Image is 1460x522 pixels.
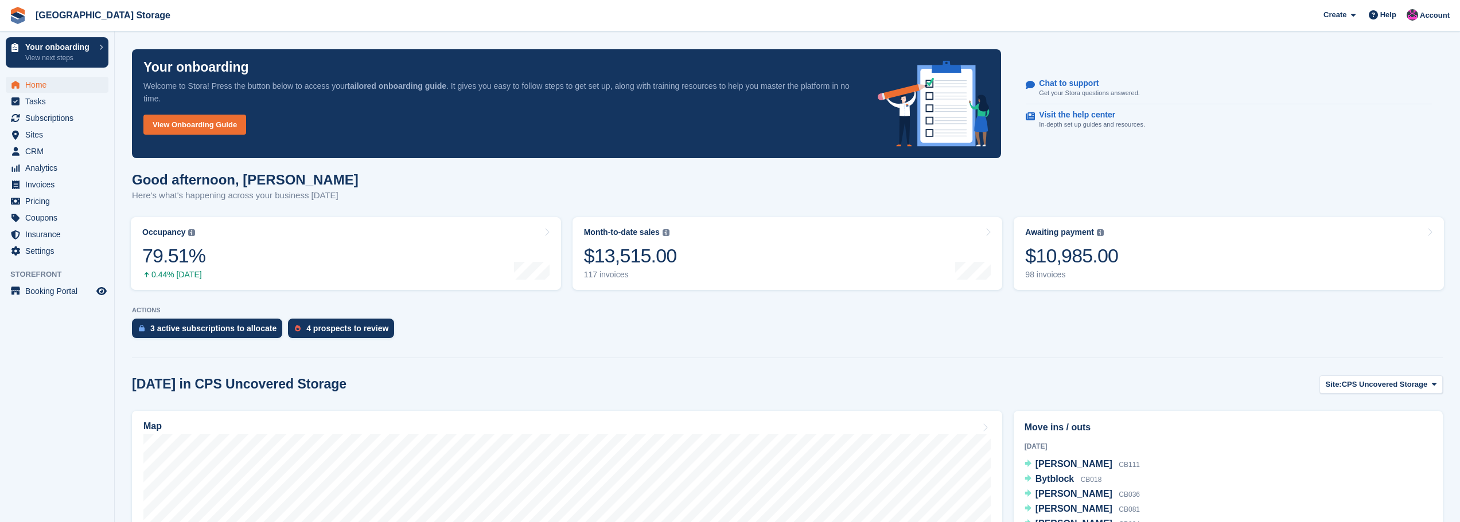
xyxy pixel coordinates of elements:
a: menu [6,77,108,93]
a: 3 active subscriptions to allocate [132,319,288,344]
div: Awaiting payment [1025,227,1094,237]
h2: [DATE] in CPS Uncovered Storage [132,376,346,392]
a: Your onboarding View next steps [6,37,108,68]
span: CB111 [1119,461,1140,469]
a: menu [6,110,108,126]
a: [PERSON_NAME] CB081 [1025,502,1140,517]
span: Settings [25,243,94,259]
p: Welcome to Stora! Press the button below to access your . It gives you easy to follow steps to ge... [143,80,859,105]
a: menu [6,193,108,209]
span: Bytblock [1035,474,1074,484]
span: Storefront [10,269,114,280]
button: Site: CPS Uncovered Storage [1319,375,1443,394]
a: Preview store [95,284,108,298]
a: View Onboarding Guide [143,115,246,135]
a: menu [6,160,108,176]
div: 3 active subscriptions to allocate [150,324,277,333]
strong: tailored onboarding guide [347,81,446,91]
span: CRM [25,143,94,159]
img: Jantz Morgan [1407,9,1418,21]
span: Tasks [25,93,94,109]
span: Invoices [25,176,94,193]
a: menu [6,93,108,109]
img: prospect-51fa495bee0391a8d652442698ab0144808aea92771e9ea1ae160a38d050c398.svg [295,325,301,332]
a: Awaiting payment $10,985.00 98 invoices [1014,217,1444,290]
img: stora-icon-8386f47178a22dfd0bd8f6a31ec36ba5ce8667c1dd55bd0f319d3a0aa187defe.svg [9,7,26,24]
span: Insurance [25,226,94,242]
div: 98 invoices [1025,270,1118,280]
span: Sites [25,127,94,143]
div: [DATE] [1025,441,1432,452]
a: [GEOGRAPHIC_DATA] Storage [31,6,175,25]
a: menu [6,210,108,226]
span: CB018 [1081,476,1102,484]
a: Bytblock CB018 [1025,472,1102,487]
span: [PERSON_NAME] [1035,459,1112,469]
span: Coupons [25,210,94,226]
span: Pricing [25,193,94,209]
img: icon-info-grey-7440780725fd019a000dd9b08b2336e03edf1995a4989e88bcd33f0948082b44.svg [1097,229,1104,236]
div: $10,985.00 [1025,244,1118,268]
p: Chat to support [1039,79,1130,88]
h2: Map [143,421,162,431]
span: Site: [1326,379,1342,390]
a: menu [6,176,108,193]
p: View next steps [25,53,94,63]
h2: Move ins / outs [1025,421,1432,434]
h1: Good afternoon, [PERSON_NAME] [132,172,359,187]
div: $13,515.00 [584,244,677,268]
p: ACTIONS [132,307,1443,314]
span: Create [1323,9,1346,21]
div: 4 prospects to review [306,324,388,333]
span: CPS Uncovered Storage [1342,379,1428,390]
div: 79.51% [142,244,205,268]
p: Your onboarding [143,61,249,74]
span: Account [1420,10,1450,21]
span: CB036 [1119,490,1140,499]
p: Your onboarding [25,43,94,51]
a: [PERSON_NAME] CB036 [1025,487,1140,502]
span: Subscriptions [25,110,94,126]
div: 117 invoices [584,270,677,280]
span: CB081 [1119,505,1140,513]
img: onboarding-info-6c161a55d2c0e0a8cae90662b2fe09162a5109e8cc188191df67fb4f79e88e88.svg [878,61,990,147]
a: menu [6,226,108,242]
span: [PERSON_NAME] [1035,489,1112,499]
p: Here's what's happening across your business [DATE] [132,189,359,202]
a: menu [6,283,108,299]
p: Visit the help center [1039,110,1136,120]
span: Home [25,77,94,93]
a: menu [6,143,108,159]
img: icon-info-grey-7440780725fd019a000dd9b08b2336e03edf1995a4989e88bcd33f0948082b44.svg [663,229,669,236]
a: Occupancy 79.51% 0.44% [DATE] [131,217,561,290]
div: Occupancy [142,227,185,237]
a: menu [6,243,108,259]
p: Get your Stora questions answered. [1039,88,1139,98]
span: [PERSON_NAME] [1035,504,1112,513]
span: Analytics [25,160,94,176]
div: 0.44% [DATE] [142,270,205,280]
a: 4 prospects to review [288,319,400,344]
p: In-depth set up guides and resources. [1039,120,1145,129]
div: Month-to-date sales [584,227,660,237]
img: icon-info-grey-7440780725fd019a000dd9b08b2336e03edf1995a4989e88bcd33f0948082b44.svg [188,229,195,236]
a: Month-to-date sales $13,515.00 117 invoices [573,217,1003,290]
a: [PERSON_NAME] CB111 [1025,457,1140,472]
img: active_subscription_to_allocate_icon-d502201f5373d7db506a760aba3b589e785aa758c864c3986d89f69b8ff3... [139,324,145,332]
a: Chat to support Get your Stora questions answered. [1026,73,1432,104]
a: menu [6,127,108,143]
a: Visit the help center In-depth set up guides and resources. [1026,104,1432,135]
span: Help [1380,9,1396,21]
span: Booking Portal [25,283,94,299]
